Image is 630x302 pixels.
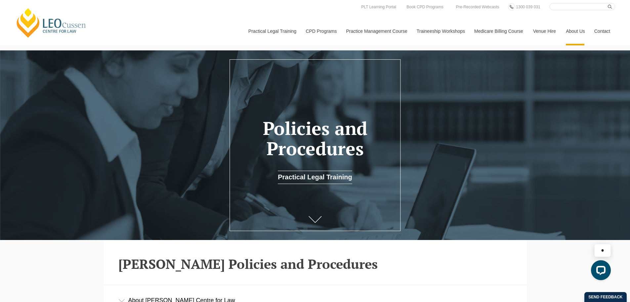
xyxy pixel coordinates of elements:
a: [PERSON_NAME] Centre for Law [15,7,88,38]
a: About Us [561,17,589,45]
a: Practical Legal Training [243,17,301,45]
a: Book CPD Programs [405,3,445,11]
a: Medicare Billing Course [469,17,528,45]
a: 1300 039 031 [514,3,542,11]
a: Venue Hire [528,17,561,45]
a: Practical Legal Training [278,171,352,184]
a: Pre-Recorded Webcasts [454,3,501,11]
h1: Policies and Procedures [239,118,391,158]
a: Practice Management Course [341,17,412,45]
iframe: LiveChat chat widget [586,232,613,285]
a: PLT Learning Portal [359,3,398,11]
h2: [PERSON_NAME] Policies and Procedures [118,257,512,271]
a: Contact [589,17,615,45]
span: 1300 039 031 [516,5,540,9]
a: Traineeship Workshops [412,17,469,45]
a: CPD Programs [301,17,341,45]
